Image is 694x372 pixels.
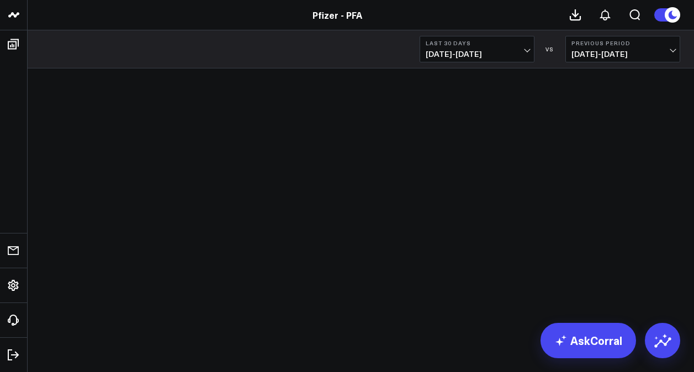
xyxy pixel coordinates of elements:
b: Last 30 Days [426,40,528,46]
button: Previous Period[DATE]-[DATE] [565,36,680,62]
b: Previous Period [571,40,674,46]
a: Pfizer - PFA [312,9,362,21]
button: Last 30 Days[DATE]-[DATE] [420,36,534,62]
a: AskCorral [541,323,636,358]
span: [DATE] - [DATE] [571,50,674,59]
span: [DATE] - [DATE] [426,50,528,59]
div: VS [540,46,560,52]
